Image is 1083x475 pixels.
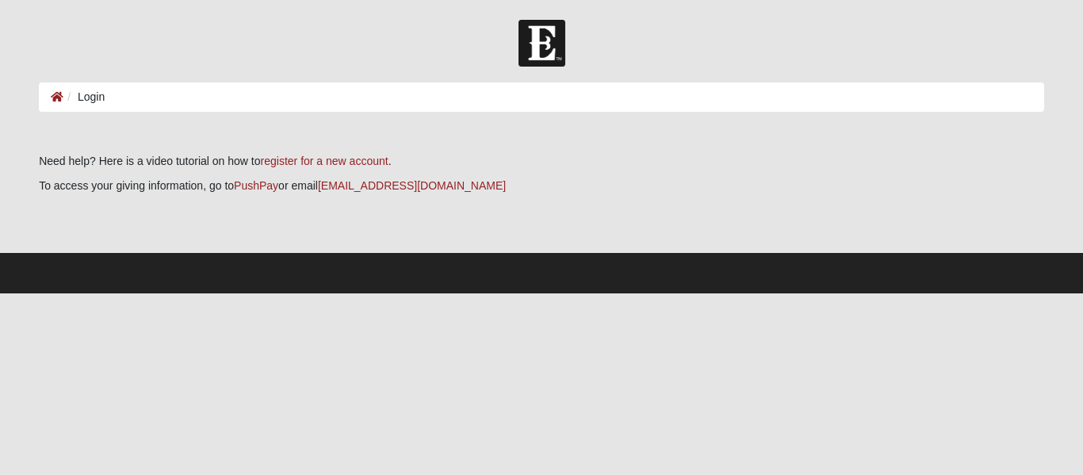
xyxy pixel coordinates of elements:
li: Login [63,89,105,105]
a: register for a new account [261,155,388,167]
p: Need help? Here is a video tutorial on how to . [39,153,1044,170]
p: To access your giving information, go to or email [39,178,1044,194]
img: Church of Eleven22 Logo [519,20,565,67]
a: [EMAIL_ADDRESS][DOMAIN_NAME] [318,179,506,192]
a: PushPay [234,179,278,192]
